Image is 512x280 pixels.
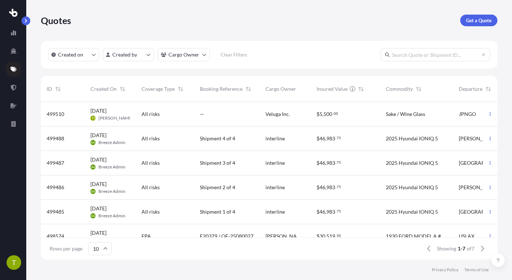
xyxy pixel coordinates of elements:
a: Privacy Policy [432,267,458,273]
span: $ [317,160,319,166]
span: 00 [334,112,338,115]
span: of 7 [467,245,474,252]
span: Shipment 1 of 4 [200,208,235,215]
button: Clear Filters [213,49,254,61]
span: [DATE] [90,132,106,139]
span: interline [265,135,285,142]
span: FPA [141,233,151,240]
span: 46 [319,136,325,141]
span: BA [91,163,95,171]
span: [DATE] [90,156,106,163]
span: . [335,234,336,237]
span: [DATE] [90,107,106,114]
span: 46 [319,185,325,190]
span: Breeze Admin [98,188,125,194]
span: Shipment 4 of 4 [200,135,235,142]
span: 50 [337,234,341,237]
span: Departure [459,85,482,93]
input: Search Quote or Shipment ID... [381,48,490,61]
span: $ [317,112,319,117]
span: [GEOGRAPHIC_DATA] [459,159,498,167]
span: Booking Reference [200,85,243,93]
span: All risks [141,135,160,142]
span: 75 [337,186,341,188]
span: Shipment 3 of 4 [200,159,235,167]
span: 2025 Hyundai IONIQ 5 [386,159,438,167]
a: Terms of Use [464,267,489,273]
span: , [322,112,323,117]
span: 499486 [47,184,64,191]
button: Sort [176,85,185,93]
button: Sort [244,85,253,93]
button: Sort [118,85,127,93]
span: , [325,234,326,239]
span: Created On [90,85,117,93]
span: 46 [319,160,325,166]
span: E20379 / OE-25080027 [200,233,253,240]
button: createdOn Filter options [48,48,99,61]
span: 498574 [47,233,64,240]
span: Cargo Owner [265,85,296,93]
span: $ [317,185,319,190]
span: 983 [326,209,335,214]
span: 499485 [47,208,64,215]
button: Sort [357,85,365,93]
span: Coverage Type [141,85,175,93]
span: Breeze Admin [98,140,125,145]
span: interline [265,184,285,191]
span: Breeze Admin [98,164,125,170]
span: Commodity [386,85,413,93]
span: 1930 FORD MODEL A # A3488817 [386,233,447,240]
span: ID [47,85,52,93]
span: BA [91,212,95,219]
p: Quotes [41,15,71,26]
span: 2025 Hyundai IONIQ 5 [386,135,438,142]
span: 2025 Hyundai IONIQ 5 [386,208,438,215]
span: , [325,209,326,214]
span: [PERSON_NAME] [98,115,133,121]
span: [DATE] [90,229,106,237]
span: interline [265,159,285,167]
span: [PERSON_NAME] [265,233,305,240]
span: . [335,186,336,188]
span: 75 [337,137,341,139]
span: 983 [326,160,335,166]
span: — [200,110,204,118]
span: BA [91,188,95,195]
button: Sort [484,85,493,93]
button: createdBy Filter options [103,48,154,61]
span: Showing [437,245,456,252]
span: All risks [141,110,160,118]
p: Cargo Owner [168,51,199,58]
span: 499510 [47,110,64,118]
span: [DATE] [90,205,106,212]
span: 5 [319,112,322,117]
span: $ [317,209,319,214]
span: All risks [141,208,160,215]
span: 519 [326,234,335,239]
span: Rows per page [50,245,82,252]
p: Created on [58,51,83,58]
span: 2025 Hyundai IONIQ 5 [386,184,438,191]
span: TS [92,114,95,122]
span: 75 [337,210,341,213]
span: 983 [326,185,335,190]
span: Veluga Inc. [265,110,290,118]
p: Get a Quote [466,17,492,24]
button: Sort [414,85,423,93]
span: BA [91,139,95,146]
span: Shipment 2 of 4 [200,184,235,191]
span: JPNGO [459,110,476,118]
span: $ [317,234,319,239]
span: Breeze Admin [98,213,125,219]
span: [PERSON_NAME] [459,135,498,142]
a: Get a Quote [460,15,497,26]
span: 30 [319,234,325,239]
span: 499488 [47,135,64,142]
p: Clear Filters [221,51,247,58]
p: Created by [112,51,137,58]
span: USLAX [459,233,474,240]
